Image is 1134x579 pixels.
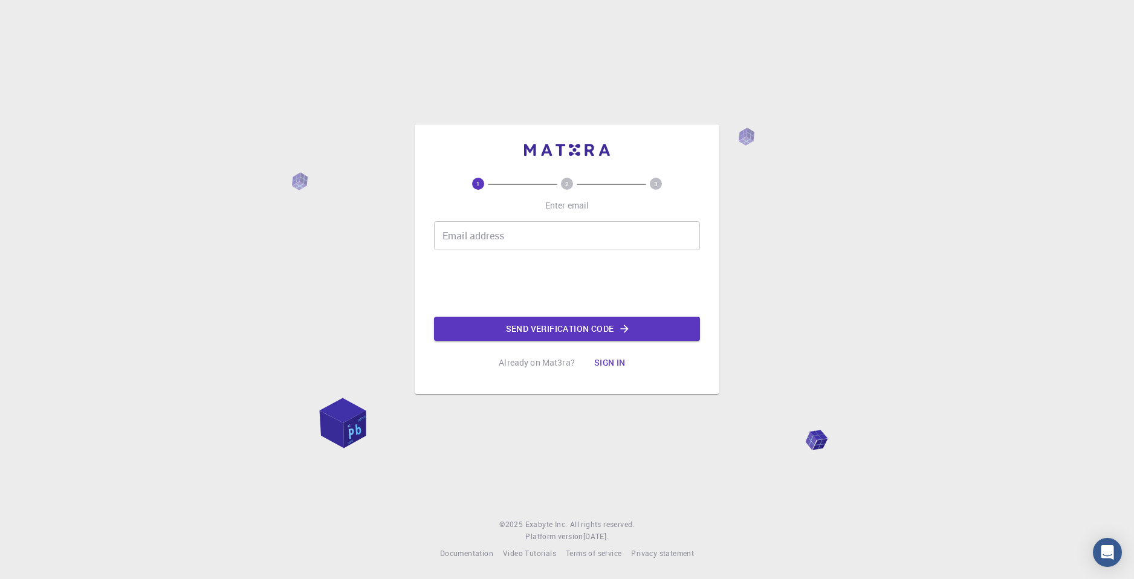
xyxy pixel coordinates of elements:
[566,548,621,558] span: Terms of service
[476,180,480,188] text: 1
[1093,538,1122,567] div: Open Intercom Messenger
[440,548,493,558] span: Documentation
[654,180,658,188] text: 3
[475,260,659,307] iframe: reCAPTCHA
[440,548,493,560] a: Documentation
[566,548,621,560] a: Terms of service
[583,531,609,541] span: [DATE] .
[565,180,569,188] text: 2
[631,548,694,558] span: Privacy statement
[570,519,635,531] span: All rights reserved.
[503,548,556,558] span: Video Tutorials
[499,519,525,531] span: © 2025
[525,519,568,531] a: Exabyte Inc.
[503,548,556,560] a: Video Tutorials
[499,357,575,369] p: Already on Mat3ra?
[434,317,700,341] button: Send verification code
[525,519,568,529] span: Exabyte Inc.
[583,531,609,543] a: [DATE].
[545,199,589,212] p: Enter email
[525,531,583,543] span: Platform version
[631,548,694,560] a: Privacy statement
[585,351,635,375] button: Sign in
